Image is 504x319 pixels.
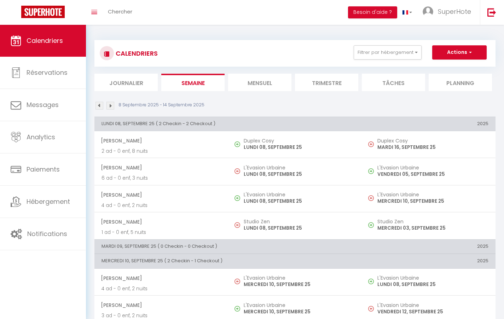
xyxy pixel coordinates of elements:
p: 8 Septembre 2025 - 14 Septembre 2025 [118,102,204,108]
p: MERCREDI 10, SEPTEMBRE 25 [244,281,355,288]
h5: Duplex Cosy [377,138,488,144]
span: Hébergement [27,197,70,206]
img: NO IMAGE [368,306,374,312]
button: Filtrer par hébergement [354,45,422,60]
h5: Duplex Cosy [244,138,355,144]
li: Semaine [161,74,225,91]
span: [PERSON_NAME] [101,215,221,229]
th: 2025 [362,117,496,131]
button: Ouvrir le widget de chat LiveChat [6,3,27,24]
img: NO IMAGE [234,222,240,228]
li: Journalier [94,74,158,91]
h3: CALENDRIERS [114,45,158,61]
p: LUNDI 08, SEPTEMBRE 25 [244,224,355,232]
p: MERCREDI 10, SEPTEMBRE 25 [244,308,355,315]
span: [PERSON_NAME] [101,134,221,147]
h5: L'Evasion Urbaine [244,275,355,281]
h5: L'Evasion Urbaine [244,192,355,197]
p: VENDREDI 05, SEPTEMBRE 25 [377,170,488,178]
h5: Studio Zen [244,219,355,224]
span: [PERSON_NAME] [101,272,221,285]
p: 2 ad - 0 enf, 8 nuits [102,147,221,155]
p: 6 ad - 0 enf, 3 nuits [102,174,221,182]
img: NO IMAGE [368,168,374,174]
li: Tâches [362,74,425,91]
button: Actions [432,45,487,60]
span: [PERSON_NAME] [101,298,221,312]
p: LUNDI 08, SEPTEMBRE 25 [244,197,355,205]
li: Mensuel [228,74,291,91]
span: Analytics [27,133,55,141]
img: ... [423,6,433,17]
span: Messages [27,100,59,109]
h5: L'Evasion Urbaine [377,192,488,197]
p: MARDI 16, SEPTEMBRE 25 [377,144,488,151]
th: LUNDI 08, SEPTEMBRE 25 ( 2 Checkin - 2 Checkout ) [94,117,362,131]
img: NO IMAGE [368,222,374,228]
img: NO IMAGE [368,279,374,284]
button: Besoin d'aide ? [348,6,397,18]
p: LUNDI 08, SEPTEMBRE 25 [244,170,355,178]
p: MERCREDI 03, SEPTEMBRE 25 [377,224,488,232]
img: Super Booking [21,6,65,18]
p: 1 ad - 0 enf, 5 nuits [102,229,221,236]
span: Paiements [27,165,60,174]
span: Réservations [27,68,68,77]
th: 2025 [362,254,496,268]
span: [PERSON_NAME] [101,161,221,174]
img: NO IMAGE [368,195,374,201]
span: Notifications [27,229,67,238]
img: NO IMAGE [234,279,240,284]
img: NO IMAGE [234,168,240,174]
h5: L'Evasion Urbaine [244,302,355,308]
span: Calendriers [27,36,63,45]
span: Chercher [108,8,132,15]
h5: L'Evasion Urbaine [377,302,488,308]
span: SuperHote [438,7,471,16]
p: VENDREDI 12, SEPTEMBRE 25 [377,308,488,315]
img: NO IMAGE [368,141,374,147]
h5: L'Evasion Urbaine [244,165,355,170]
p: 4 ad - 0 enf, 2 nuits [102,285,221,292]
img: logout [487,8,496,17]
th: MARDI 09, SEPTEMBRE 25 ( 0 Checkin - 0 Checkout ) [94,239,362,253]
li: Trimestre [295,74,358,91]
p: 4 ad - 0 enf, 2 nuits [102,202,221,209]
th: 2025 [362,239,496,253]
p: LUNDI 08, SEPTEMBRE 25 [377,281,488,288]
span: [PERSON_NAME] [101,188,221,202]
h5: Studio Zen [377,219,488,224]
p: LUNDI 08, SEPTEMBRE 25 [244,144,355,151]
li: Planning [429,74,492,91]
p: MERCREDI 10, SEPTEMBRE 25 [377,197,488,205]
th: MERCREDI 10, SEPTEMBRE 25 ( 2 Checkin - 1 Checkout ) [94,254,362,268]
h5: L'Evasion Urbaine [377,165,488,170]
h5: L'Evasion Urbaine [377,275,488,281]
